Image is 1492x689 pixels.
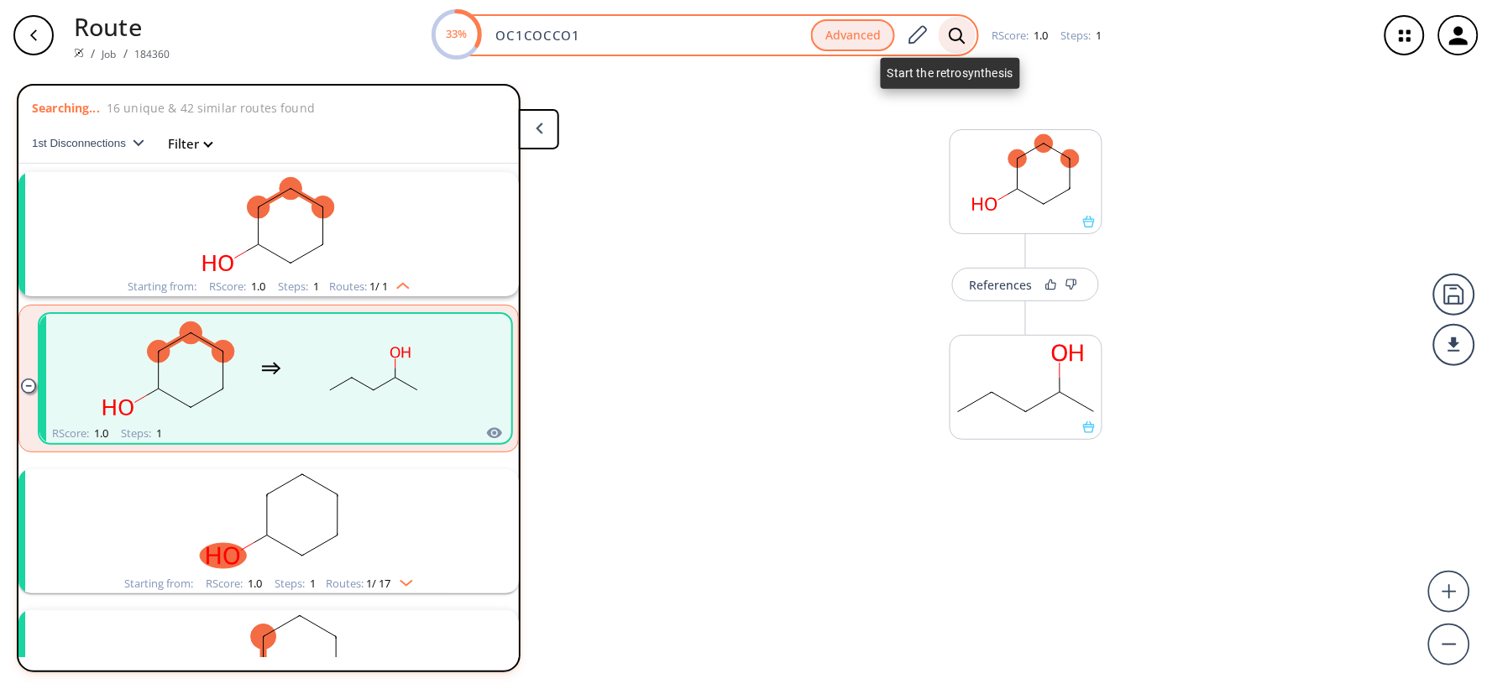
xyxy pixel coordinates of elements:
div: RScore : [52,428,108,439]
span: 1st Disconnections [32,137,133,149]
li: / [123,44,128,62]
span: 1 / 1 [369,281,388,292]
svg: CCCC(C)O [950,336,1102,421]
img: Down [391,573,413,587]
div: RScore : [992,30,1048,41]
a: Job [102,47,116,61]
span: 1.0 [249,279,265,294]
li: / [91,44,95,62]
div: Routes: [327,578,413,589]
span: 1 [311,279,319,294]
svg: CCCC(C)O [298,316,449,421]
svg: OC1CCCCC1 [50,469,487,574]
button: References [952,268,1099,301]
span: 1 [1093,28,1102,43]
img: Spaya logo [74,48,84,58]
div: References [970,279,1033,290]
button: Advanced [811,19,895,52]
text: 33% [447,26,468,41]
p: Searching... [32,99,100,117]
img: Up [388,276,410,290]
span: 1.0 [92,425,108,441]
svg: OC1CCCCC1 [93,316,244,421]
span: 1 / 17 [367,578,391,589]
div: Starting from: [128,281,196,292]
div: Routes: [329,281,410,292]
span: 1 [154,425,162,441]
button: Filter [158,138,212,150]
div: Steps : [121,428,162,439]
span: 1 [308,576,317,591]
div: RScore : [209,281,265,292]
input: Enter SMILES [485,27,811,44]
div: RScore : [207,578,263,589]
svg: OC1CCCCC1 [50,172,487,277]
span: 1.0 [246,576,263,591]
a: 184360 [134,47,170,61]
div: Steps : [1060,30,1102,41]
div: Starting from: [125,578,194,589]
span: 1.0 [1031,28,1048,43]
button: 1st Disconnections [32,123,158,164]
p: Route [74,8,170,44]
p: 16 unique & 42 similar routes found [107,99,315,117]
div: Start the retrosynthesis [881,58,1020,89]
div: Steps : [278,281,319,292]
div: Steps : [275,578,317,589]
svg: OC1CCCCC1 [950,130,1102,216]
